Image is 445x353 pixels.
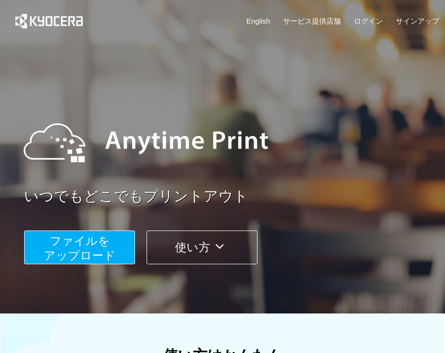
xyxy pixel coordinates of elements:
a: English [246,16,270,26]
a: ログイン [354,16,383,26]
a: サインアップ [396,16,439,26]
a: いつでもどこでもプリントアウト [24,186,445,207]
a: サービス提供店舗 [283,16,341,26]
button: ファイルを​​アップロード [24,231,135,264]
span: ファイルを ​​アップロード [44,234,116,262]
button: 使い方 [147,231,257,264]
